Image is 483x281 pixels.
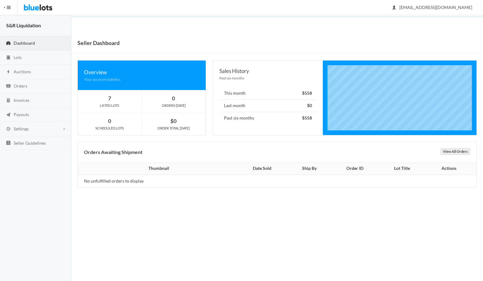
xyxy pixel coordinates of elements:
[78,162,236,175] th: Thumbnail
[219,67,317,75] div: Sales History
[78,103,141,108] div: LISTED LOTS
[14,126,29,131] span: Settings
[14,69,31,74] span: Auctions
[84,76,200,82] div: Your account statistics
[77,38,120,48] h1: Seller Dashboard
[441,148,470,155] a: View All Orders
[379,162,425,175] th: Lot Title
[5,98,11,104] ion-icon: calculator
[84,149,143,155] b: Orders Awaiting Shipment
[5,84,11,89] ion-icon: cash
[219,99,317,112] li: Last month
[302,115,312,120] strong: $558
[393,5,472,10] span: [EMAIL_ADDRESS][DOMAIN_NAME]
[302,90,312,96] strong: $558
[172,95,175,102] strong: 0
[142,125,205,131] div: ORDER TOTAL [DATE]
[14,83,27,88] span: Orders
[170,118,177,124] strong: $0
[219,75,317,81] div: Past six months
[5,112,11,118] ion-icon: paper plane
[6,22,41,28] strong: S&R Liquidation
[14,55,22,60] span: Lots
[5,126,11,132] ion-icon: cog
[14,97,29,103] span: Invoices
[14,140,46,146] span: Seller Guidelines
[84,68,200,76] div: Overview
[78,125,141,131] div: SCHEDULED LOTS
[391,5,397,11] ion-icon: person
[5,140,11,146] ion-icon: list box
[142,103,205,108] div: ORDERS [DATE]
[307,103,312,108] strong: $0
[14,40,35,46] span: Dashboard
[78,175,236,187] td: No unfulfilled orders to display
[5,55,11,61] ion-icon: clipboard
[425,162,476,175] th: Actions
[219,112,317,124] li: Past six months
[5,41,11,47] ion-icon: speedometer
[5,69,11,75] ion-icon: flash
[14,112,29,117] span: Payouts
[219,87,317,100] li: This month
[236,162,288,175] th: Date Sold
[108,95,111,102] strong: 7
[288,162,331,175] th: Ship By
[331,162,379,175] th: Order ID
[108,118,111,124] strong: 0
